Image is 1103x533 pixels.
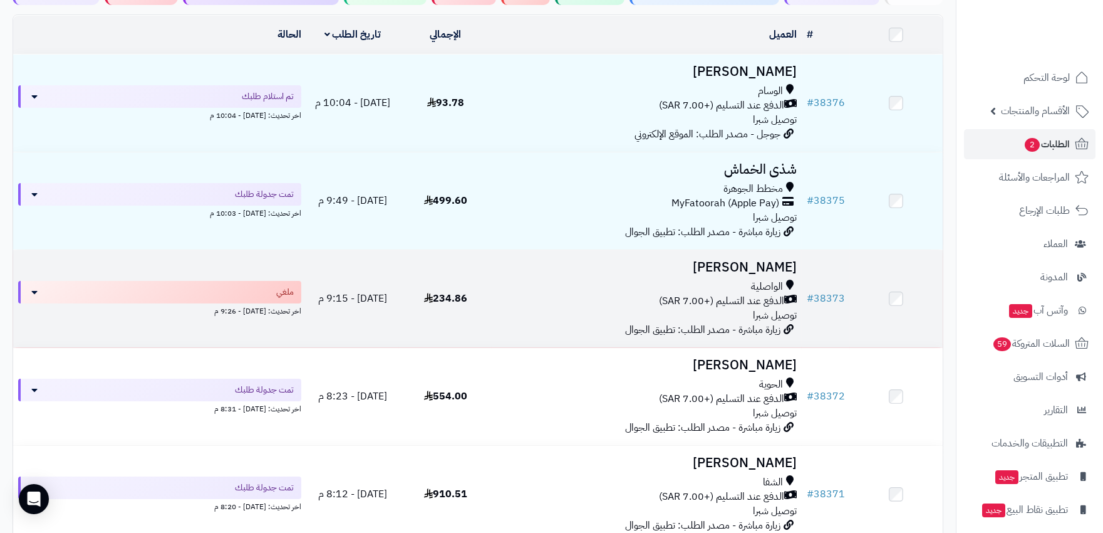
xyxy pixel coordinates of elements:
span: توصيل شبرا [753,210,797,225]
span: العملاء [1043,235,1068,253]
a: المدونة [964,262,1095,292]
span: طلبات الإرجاع [1019,202,1070,219]
a: الحالة [277,27,301,42]
h3: [PERSON_NAME] [497,260,796,275]
span: زيارة مباشرة - مصدر الطلب: تطبيق الجوال [625,518,780,533]
span: # [807,389,814,404]
h3: شذى الخماش [497,162,796,177]
span: # [807,95,814,110]
span: الدفع عند التسليم (+7.00 SAR) [659,392,784,406]
span: 2 [1025,138,1040,152]
span: جديد [995,470,1018,484]
span: الطلبات [1023,135,1070,153]
span: 554.00 [424,389,467,404]
a: طلبات الإرجاع [964,196,1095,226]
span: الدفع عند التسليم (+7.00 SAR) [659,490,784,504]
span: [DATE] - 9:15 م [318,291,387,306]
a: العملاء [964,229,1095,259]
a: تاريخ الطلب [324,27,381,42]
span: [DATE] - 10:04 م [315,95,390,110]
div: اخر تحديث: [DATE] - 8:31 م [18,401,301,414]
span: تمت جدولة طلبك [235,482,294,494]
a: # [807,27,813,42]
h3: [PERSON_NAME] [497,65,796,79]
div: Open Intercom Messenger [19,484,49,514]
span: # [807,193,814,208]
a: وآتس آبجديد [964,295,1095,325]
span: جديد [982,504,1005,517]
a: التطبيقات والخدمات [964,428,1095,458]
div: اخر تحديث: [DATE] - 9:26 م [18,303,301,317]
span: 499.60 [424,193,467,208]
span: MyFatoorah (Apple Pay) [671,196,779,211]
span: توصيل شبرا [753,406,797,421]
span: تم استلام طلبك [242,90,294,103]
a: الإجمالي [430,27,461,42]
a: #38372 [807,389,845,404]
span: توصيل شبرا [753,308,797,323]
span: الوسام [758,84,783,98]
span: تمت جدولة طلبك [235,384,294,396]
a: التقارير [964,395,1095,425]
span: توصيل شبرا [753,112,797,127]
span: [DATE] - 9:49 م [318,193,387,208]
span: زيارة مباشرة - مصدر الطلب: تطبيق الجوال [625,420,780,435]
span: الواصلية [751,280,783,294]
span: توصيل شبرا [753,504,797,519]
h3: [PERSON_NAME] [497,456,796,470]
a: تطبيق نقاط البيعجديد [964,495,1095,525]
a: أدوات التسويق [964,362,1095,392]
span: [DATE] - 8:23 م [318,389,387,404]
span: ملغي [276,286,294,298]
span: # [807,487,814,502]
span: جوجل - مصدر الطلب: الموقع الإلكتروني [634,127,780,142]
a: لوحة التحكم [964,63,1095,93]
span: المدونة [1040,268,1068,286]
a: العميل [769,27,797,42]
a: الطلبات2 [964,129,1095,159]
span: الدفع عند التسليم (+7.00 SAR) [659,98,784,113]
a: #38375 [807,193,845,208]
span: وآتس آب [1008,302,1068,319]
span: المراجعات والأسئلة [999,169,1070,186]
span: التطبيقات والخدمات [992,435,1068,452]
div: اخر تحديث: [DATE] - 10:03 م [18,206,301,219]
span: الأقسام والمنتجات [1001,102,1070,120]
div: اخر تحديث: [DATE] - 10:04 م [18,108,301,121]
span: 910.51 [424,487,467,502]
span: أدوات التسويق [1013,368,1068,386]
a: #38371 [807,487,845,502]
span: الدفع عند التسليم (+7.00 SAR) [659,294,784,309]
a: السلات المتروكة59 [964,329,1095,359]
span: جديد [1009,304,1032,318]
span: الحوية [759,377,783,392]
span: 234.86 [424,291,467,306]
span: تطبيق نقاط البيع [981,501,1068,519]
span: زيارة مباشرة - مصدر الطلب: تطبيق الجوال [625,224,780,240]
span: السلات المتروكة [992,335,1070,352]
span: الشفا [763,475,783,490]
span: مخطط الجوهرة [723,182,783,196]
a: المراجعات والأسئلة [964,162,1095,193]
span: # [807,291,814,306]
span: [DATE] - 8:12 م [318,487,387,502]
span: التقارير [1044,401,1068,419]
span: 59 [993,337,1011,351]
h3: [PERSON_NAME] [497,358,796,372]
div: اخر تحديث: [DATE] - 8:20 م [18,499,301,512]
a: #38376 [807,95,845,110]
span: زيارة مباشرة - مصدر الطلب: تطبيق الجوال [625,322,780,337]
span: تطبيق المتجر [994,468,1068,485]
span: لوحة التحكم [1023,69,1070,87]
span: 93.78 [427,95,464,110]
span: تمت جدولة طلبك [235,188,294,201]
a: #38373 [807,291,845,306]
a: تطبيق المتجرجديد [964,462,1095,492]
